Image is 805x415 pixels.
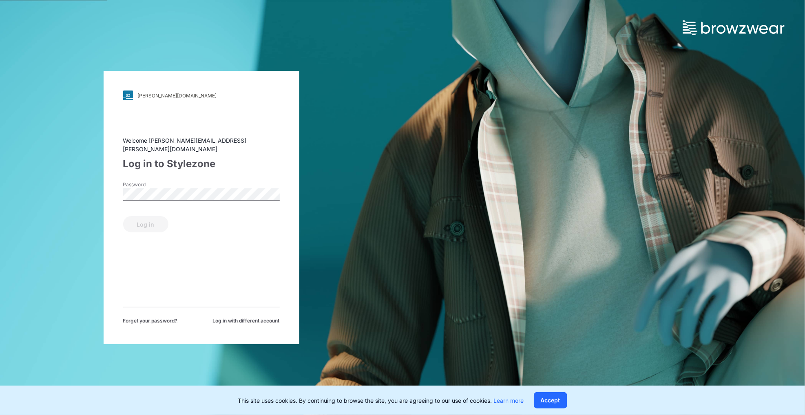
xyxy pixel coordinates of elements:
[213,317,280,324] span: Log in with different account
[534,392,567,408] button: Accept
[123,317,178,324] span: Forget your password?
[123,91,133,100] img: svg+xml;base64,PHN2ZyB3aWR0aD0iMjgiIGhlaWdodD0iMjgiIHZpZXdCb3g9IjAgMCAyOCAyOCIgZmlsbD0ibm9uZSIgeG...
[123,181,180,188] label: Password
[494,397,524,404] a: Learn more
[123,91,280,100] a: [PERSON_NAME][DOMAIN_NAME]
[238,396,524,405] p: This site uses cookies. By continuing to browse the site, you are agreeing to our use of cookies.
[123,136,280,153] div: Welcome [PERSON_NAME][EMAIL_ADDRESS][PERSON_NAME][DOMAIN_NAME]
[123,157,280,171] div: Log in to Stylezone
[683,20,785,35] img: browzwear-logo.73288ffb.svg
[138,93,217,99] div: [PERSON_NAME][DOMAIN_NAME]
